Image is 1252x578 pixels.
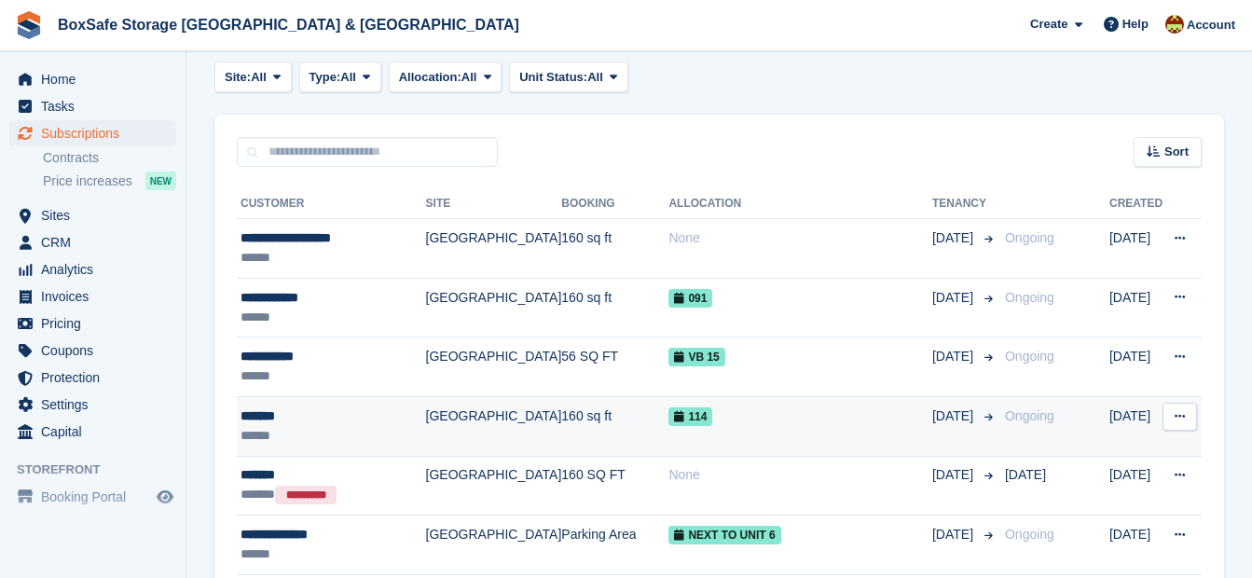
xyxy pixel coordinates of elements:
[17,461,186,479] span: Storefront
[561,219,668,279] td: 160 sq ft
[41,229,153,255] span: CRM
[561,456,668,516] td: 160 SQ FT
[41,202,153,228] span: Sites
[9,310,176,337] a: menu
[1165,15,1184,34] img: Kim
[43,171,176,191] a: Price increases NEW
[1005,349,1054,364] span: Ongoing
[1109,516,1163,575] td: [DATE]
[251,68,267,87] span: All
[9,256,176,282] a: menu
[509,62,627,92] button: Unit Status: All
[41,365,153,391] span: Protection
[50,9,527,40] a: BoxSafe Storage [GEOGRAPHIC_DATA] & [GEOGRAPHIC_DATA]
[9,392,176,418] a: menu
[389,62,502,92] button: Allocation: All
[668,189,932,219] th: Allocation
[41,310,153,337] span: Pricing
[668,526,780,544] span: Next To Unit 6
[461,68,477,87] span: All
[1005,467,1046,482] span: [DATE]
[1164,143,1189,161] span: Sort
[41,392,153,418] span: Settings
[561,516,668,575] td: Parking Area
[41,66,153,92] span: Home
[41,419,153,445] span: Capital
[561,189,668,219] th: Booking
[41,120,153,146] span: Subscriptions
[310,68,341,87] span: Type:
[1187,16,1235,34] span: Account
[9,365,176,391] a: menu
[9,229,176,255] a: menu
[1109,189,1163,219] th: Created
[561,337,668,397] td: 56 SQ FT
[932,347,977,366] span: [DATE]
[932,228,977,248] span: [DATE]
[1005,230,1054,245] span: Ongoing
[1005,527,1054,542] span: Ongoing
[41,283,153,310] span: Invoices
[9,93,176,119] a: menu
[1005,408,1054,423] span: Ongoing
[237,189,426,219] th: Customer
[668,407,712,426] span: 114
[932,406,977,426] span: [DATE]
[9,484,176,510] a: menu
[932,465,977,485] span: [DATE]
[9,419,176,445] a: menu
[932,189,997,219] th: Tenancy
[1109,396,1163,456] td: [DATE]
[561,396,668,456] td: 160 sq ft
[1005,290,1054,305] span: Ongoing
[519,68,587,87] span: Unit Status:
[1109,278,1163,337] td: [DATE]
[9,66,176,92] a: menu
[9,120,176,146] a: menu
[426,516,562,575] td: [GEOGRAPHIC_DATA]
[561,278,668,337] td: 160 sq ft
[1109,337,1163,397] td: [DATE]
[9,283,176,310] a: menu
[426,189,562,219] th: Site
[43,149,176,167] a: Contracts
[1030,15,1067,34] span: Create
[9,202,176,228] a: menu
[41,484,153,510] span: Booking Portal
[225,68,251,87] span: Site:
[932,288,977,308] span: [DATE]
[9,337,176,364] a: menu
[426,337,562,397] td: [GEOGRAPHIC_DATA]
[145,172,176,190] div: NEW
[399,68,461,87] span: Allocation:
[668,465,932,485] div: None
[426,396,562,456] td: [GEOGRAPHIC_DATA]
[154,486,176,508] a: Preview store
[299,62,381,92] button: Type: All
[41,93,153,119] span: Tasks
[587,68,603,87] span: All
[426,278,562,337] td: [GEOGRAPHIC_DATA]
[1109,219,1163,279] td: [DATE]
[43,172,132,190] span: Price increases
[426,456,562,516] td: [GEOGRAPHIC_DATA]
[1109,456,1163,516] td: [DATE]
[41,256,153,282] span: Analytics
[214,62,292,92] button: Site: All
[668,228,932,248] div: None
[1122,15,1149,34] span: Help
[340,68,356,87] span: All
[668,348,724,366] span: VB 15
[15,11,43,39] img: stora-icon-8386f47178a22dfd0bd8f6a31ec36ba5ce8667c1dd55bd0f319d3a0aa187defe.svg
[426,219,562,279] td: [GEOGRAPHIC_DATA]
[932,525,977,544] span: [DATE]
[41,337,153,364] span: Coupons
[668,289,712,308] span: 091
